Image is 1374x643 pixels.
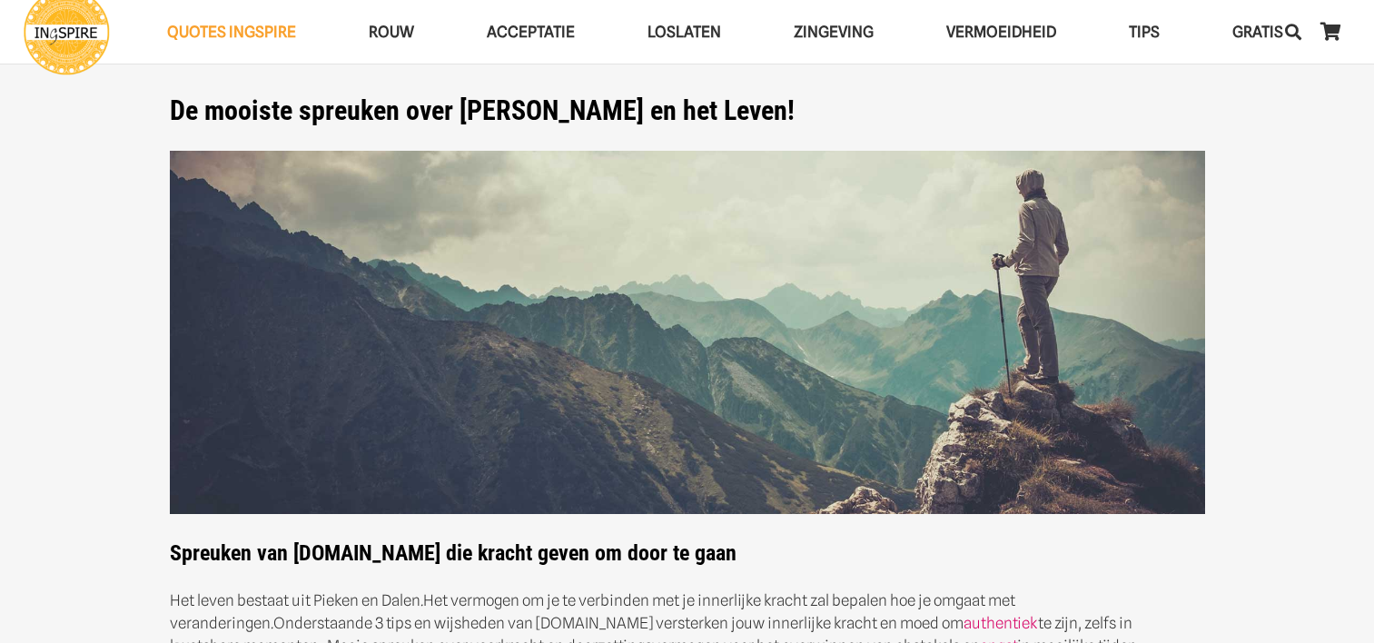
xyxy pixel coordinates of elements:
[170,94,1205,127] h1: De mooiste spreuken over [PERSON_NAME] en het Leven!
[131,9,332,55] a: QUOTES INGSPIREQUOTES INGSPIRE Menu
[910,9,1092,55] a: VERMOEIDHEIDVERMOEIDHEID Menu
[611,9,757,55] a: LoslatenLoslaten Menu
[332,9,450,55] a: ROUWROUW Menu
[271,614,273,632] em: .
[170,151,1205,567] strong: Spreuken van [DOMAIN_NAME] die kracht geven om door te gaan
[964,614,1038,632] a: authentiek
[946,23,1056,41] span: VERMOEIDHEID
[420,591,423,609] em: .
[450,9,611,55] a: AcceptatieAcceptatie Menu
[794,23,874,41] span: Zingeving
[1196,9,1320,55] a: GRATISGRATIS Menu
[170,151,1205,515] img: Quotes over Kracht en Levenslessen voor veerkracht op ingspire
[1129,23,1160,41] span: TIPS
[369,23,414,41] span: ROUW
[647,23,721,41] span: Loslaten
[1232,23,1283,41] span: GRATIS
[757,9,910,55] a: ZingevingZingeving Menu
[1092,9,1196,55] a: TIPSTIPS Menu
[1275,9,1311,54] a: Zoeken
[167,23,296,41] span: QUOTES INGSPIRE
[487,23,575,41] span: Acceptatie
